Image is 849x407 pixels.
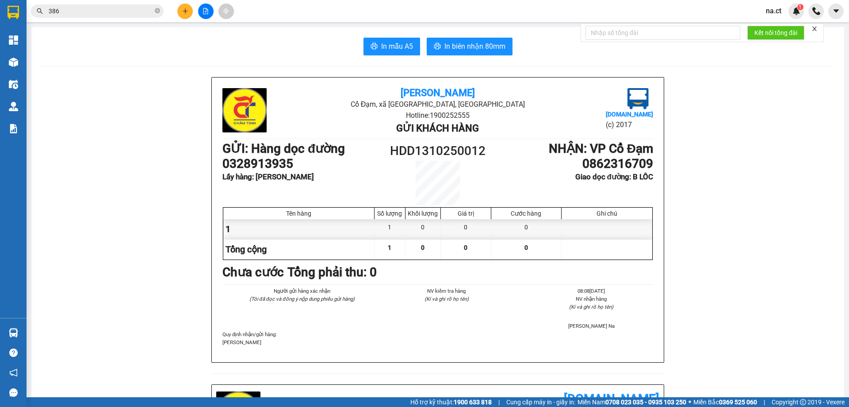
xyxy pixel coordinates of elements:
div: Tên hàng [226,210,372,217]
b: [DOMAIN_NAME] [606,111,653,118]
img: warehouse-icon [9,328,18,337]
img: warehouse-icon [9,102,18,111]
div: Khối lượng [408,210,438,217]
span: Cung cấp máy in - giấy in: [506,397,575,407]
img: logo-vxr [8,6,19,19]
button: file-add [198,4,214,19]
strong: 1900 633 818 [454,399,492,406]
i: (Tôi đã đọc và đồng ý nộp dung phiếu gửi hàng) [249,296,355,302]
span: question-circle [9,349,18,357]
li: NV nhận hàng [530,295,653,303]
button: printerIn mẫu A5 [363,38,420,55]
b: Lấy hàng : [PERSON_NAME] [222,172,314,181]
span: search [37,8,43,14]
button: aim [218,4,234,19]
h1: 0328913935 [222,156,384,171]
span: notification [9,368,18,377]
span: 0 [464,244,467,251]
p: [PERSON_NAME] [222,338,653,346]
span: Hỗ trợ kỹ thuật: [410,397,492,407]
span: printer [371,43,378,51]
strong: 0708 023 035 - 0935 103 250 [605,399,686,406]
div: 0 [491,219,562,239]
img: phone-icon [812,7,820,15]
div: 1 [223,219,375,239]
img: logo.jpg [627,88,649,109]
b: Gửi khách hàng [396,123,479,134]
b: GỬI : Hàng dọc đường [222,141,345,156]
span: Kết nối tổng đài [754,28,797,38]
div: 0 [441,219,491,239]
span: Tổng cộng [226,244,267,255]
li: Hotline: 1900252555 [294,110,581,121]
div: 0 [405,219,441,239]
li: NV kiểm tra hàng [385,287,508,295]
button: printerIn biên nhận 80mm [427,38,512,55]
b: [DOMAIN_NAME] [564,391,659,406]
i: (Kí và ghi rõ họ tên) [569,304,613,310]
span: 1 [388,244,391,251]
span: | [764,397,765,407]
img: icon-new-feature [792,7,800,15]
span: message [9,388,18,397]
img: warehouse-icon [9,80,18,89]
li: 08:08[DATE] [530,287,653,295]
b: [PERSON_NAME] [401,87,475,98]
div: Ghi chú [564,210,650,217]
input: Nhập số tổng đài [585,26,740,40]
span: ⚪️ [688,400,691,404]
h1: 0862316709 [492,156,653,171]
b: Tổng phải thu: 0 [287,265,377,279]
h1: HDD1310250012 [384,141,492,161]
strong: 0369 525 060 [719,399,757,406]
li: (c) 2017 [606,119,653,130]
img: logo.jpg [222,88,267,132]
sup: 1 [797,4,803,10]
div: Cước hàng [493,210,559,217]
i: (Kí và ghi rõ họ tên) [424,296,469,302]
span: In mẫu A5 [381,41,413,52]
span: Miền Nam [577,397,686,407]
button: caret-down [828,4,844,19]
span: aim [223,8,229,14]
li: Người gửi hàng xác nhận [240,287,363,295]
span: caret-down [832,7,840,15]
div: 1 [375,219,405,239]
span: 1 [799,4,802,10]
b: Chưa cước [222,265,284,279]
span: plus [182,8,188,14]
img: dashboard-icon [9,35,18,45]
span: 0 [524,244,528,251]
button: plus [177,4,193,19]
img: warehouse-icon [9,58,18,67]
span: close-circle [155,8,160,13]
span: copyright [800,399,806,405]
span: 0 [421,244,424,251]
button: Kết nối tổng đài [747,26,804,40]
input: Tìm tên, số ĐT hoặc mã đơn [49,6,153,16]
div: Quy định nhận/gửi hàng : [222,330,653,346]
li: Cổ Đạm, xã [GEOGRAPHIC_DATA], [GEOGRAPHIC_DATA] [294,99,581,110]
span: In biên nhận 80mm [444,41,505,52]
div: Giá trị [443,210,489,217]
b: NHẬN : VP Cổ Đạm [549,141,653,156]
span: na.ct [759,5,788,16]
b: Giao dọc đường: B LÔC [575,172,653,181]
span: Miền Bắc [693,397,757,407]
span: close-circle [155,7,160,16]
li: [PERSON_NAME] Na [530,322,653,330]
span: printer [434,43,441,51]
span: file-add [203,8,209,14]
span: close [811,26,818,32]
img: solution-icon [9,124,18,133]
div: Số lượng [377,210,403,217]
span: | [498,397,500,407]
